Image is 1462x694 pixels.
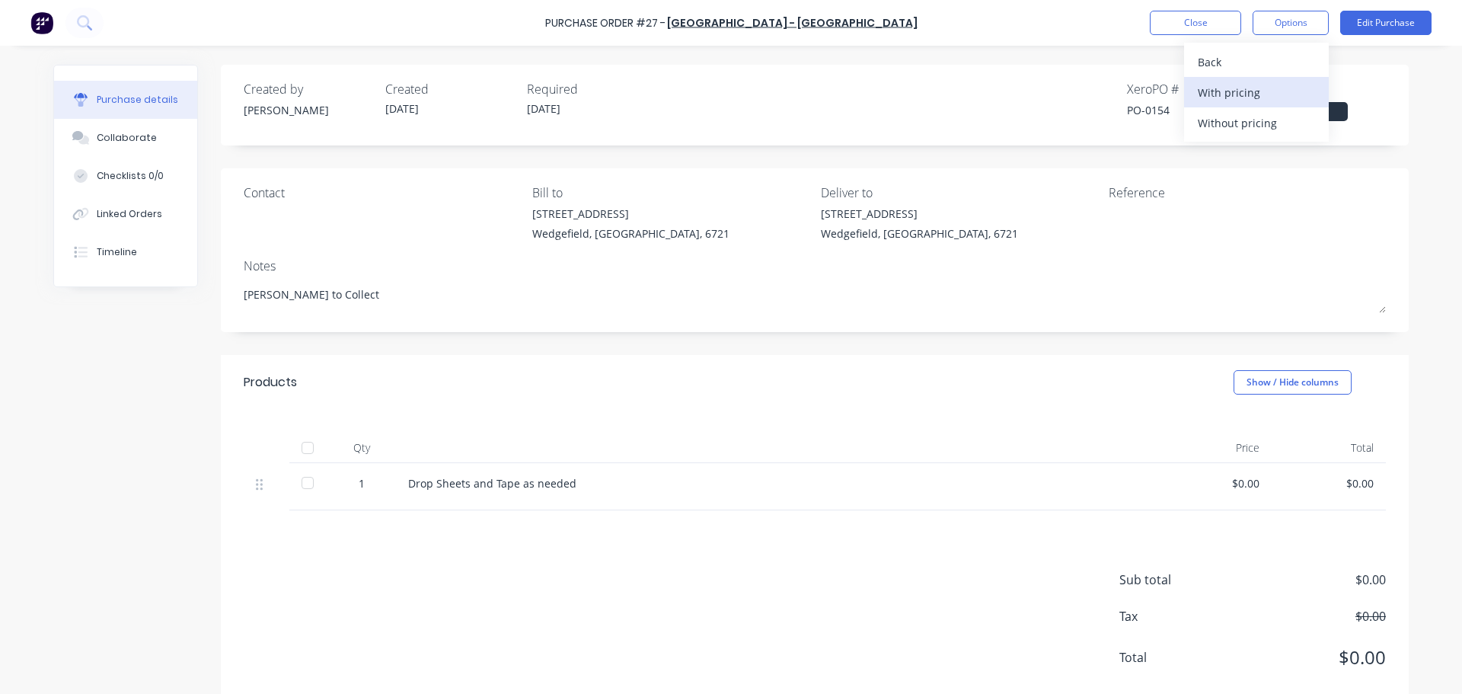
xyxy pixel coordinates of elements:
[1234,370,1352,395] button: Show / Hide columns
[532,206,729,222] div: [STREET_ADDRESS]
[1234,644,1386,671] span: $0.00
[408,475,1145,491] div: Drop Sheets and Tape as needed
[1127,80,1256,98] div: Xero PO #
[1234,607,1386,625] span: $0.00
[1157,433,1272,463] div: Price
[244,80,373,98] div: Created by
[1198,112,1315,134] div: Without pricing
[97,245,137,259] div: Timeline
[244,373,297,392] div: Products
[1184,107,1329,138] button: Without pricing
[54,119,197,157] button: Collaborate
[54,195,197,233] button: Linked Orders
[1109,184,1386,202] div: Reference
[97,169,164,183] div: Checklists 0/0
[821,206,1018,222] div: [STREET_ADDRESS]
[821,225,1018,241] div: Wedgefield, [GEOGRAPHIC_DATA], 6721
[1340,11,1432,35] button: Edit Purchase
[1119,607,1234,625] span: Tax
[527,80,656,98] div: Required
[1127,102,1256,118] div: PO-0154
[1272,433,1386,463] div: Total
[1184,77,1329,107] button: With pricing
[1184,46,1329,77] button: Back
[532,225,729,241] div: Wedgefield, [GEOGRAPHIC_DATA], 6721
[1198,82,1315,104] div: With pricing
[1234,571,1386,589] span: $0.00
[244,279,1386,313] textarea: [PERSON_NAME] to Collect
[1198,51,1315,73] div: Back
[340,475,384,491] div: 1
[1170,475,1259,491] div: $0.00
[54,157,197,195] button: Checklists 0/0
[97,93,178,107] div: Purchase details
[54,81,197,119] button: Purchase details
[30,11,53,34] img: Factory
[385,80,515,98] div: Created
[244,184,521,202] div: Contact
[1119,648,1234,667] span: Total
[54,233,197,271] button: Timeline
[667,15,918,30] a: [GEOGRAPHIC_DATA] - [GEOGRAPHIC_DATA]
[532,184,809,202] div: Bill to
[327,433,396,463] div: Qty
[244,257,1386,275] div: Notes
[97,131,157,145] div: Collaborate
[545,15,666,31] div: Purchase Order #27 -
[97,207,162,221] div: Linked Orders
[1150,11,1241,35] button: Close
[244,102,373,118] div: [PERSON_NAME]
[1253,11,1329,35] button: Options
[1284,475,1374,491] div: $0.00
[1119,571,1234,589] span: Sub total
[821,184,1098,202] div: Deliver to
